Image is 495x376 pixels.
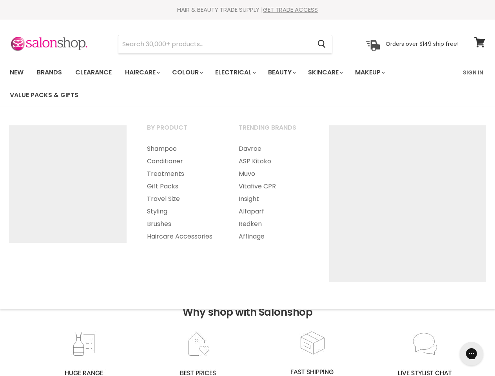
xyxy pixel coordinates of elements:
[137,193,227,205] a: Travel Size
[229,205,319,218] a: Alfaparf
[229,218,319,230] a: Redken
[229,121,319,141] a: Trending Brands
[137,205,227,218] a: Styling
[137,143,227,155] a: Shampoo
[229,143,319,155] a: Davroe
[456,339,487,368] iframe: Gorgias live chat messenger
[229,230,319,243] a: Affinage
[349,64,390,81] a: Makeup
[137,143,227,243] ul: Main menu
[229,155,319,168] a: ASP Kitoko
[229,168,319,180] a: Muvo
[209,64,261,81] a: Electrical
[118,35,332,54] form: Product
[166,64,208,81] a: Colour
[4,87,84,103] a: Value Packs & Gifts
[458,64,488,81] a: Sign In
[4,61,458,107] ul: Main menu
[137,168,227,180] a: Treatments
[137,180,227,193] a: Gift Packs
[386,40,459,47] p: Orders over $149 ship free!
[229,180,319,193] a: Vitafive CPR
[262,64,301,81] a: Beauty
[118,35,311,53] input: Search
[31,64,68,81] a: Brands
[229,193,319,205] a: Insight
[4,64,29,81] a: New
[263,5,318,14] a: GET TRADE ACCESS
[69,64,118,81] a: Clearance
[137,155,227,168] a: Conditioner
[302,64,348,81] a: Skincare
[119,64,165,81] a: Haircare
[137,218,227,230] a: Brushes
[311,35,332,53] button: Search
[137,230,227,243] a: Haircare Accessories
[229,143,319,243] ul: Main menu
[137,121,227,141] a: By Product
